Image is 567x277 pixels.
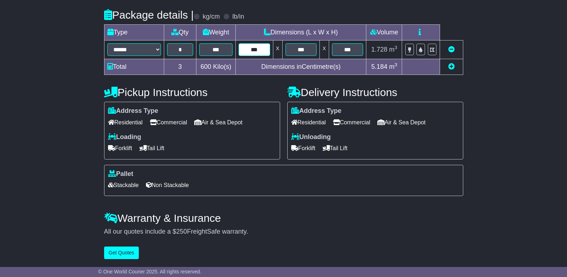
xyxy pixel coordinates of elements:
[236,25,366,40] td: Dimensions (L x W x H)
[232,13,244,21] label: lb/in
[150,117,187,128] span: Commercial
[104,228,463,236] div: All our quotes include a $ FreightSafe warranty.
[104,212,463,224] h4: Warranty & Insurance
[448,63,455,70] a: Add new item
[366,25,402,40] td: Volume
[108,117,143,128] span: Residential
[104,9,194,21] h4: Package details |
[104,247,139,259] button: Get Quotes
[108,170,133,178] label: Pallet
[202,13,220,21] label: kg/cm
[395,45,397,50] sup: 3
[395,62,397,67] sup: 3
[196,25,236,40] td: Weight
[104,59,164,75] td: Total
[319,40,329,59] td: x
[108,107,158,115] label: Address Type
[104,25,164,40] td: Type
[371,46,387,53] span: 1.728
[164,59,196,75] td: 3
[201,63,211,70] span: 600
[108,143,132,154] span: Forklift
[108,180,139,191] span: Stackable
[287,86,463,98] h4: Delivery Instructions
[448,46,455,53] a: Remove this item
[236,59,366,75] td: Dimensions in Centimetre(s)
[176,228,187,235] span: 250
[333,117,370,128] span: Commercial
[291,107,342,115] label: Address Type
[377,117,426,128] span: Air & Sea Depot
[273,40,282,59] td: x
[291,143,316,154] span: Forklift
[291,133,331,141] label: Unloading
[146,180,189,191] span: Non Stackable
[323,143,348,154] span: Tail Lift
[371,63,387,70] span: 5.184
[164,25,196,40] td: Qty
[140,143,165,154] span: Tail Lift
[389,63,397,70] span: m
[194,117,243,128] span: Air & Sea Depot
[389,46,397,53] span: m
[291,117,326,128] span: Residential
[196,59,236,75] td: Kilo(s)
[98,269,201,274] span: © One World Courier 2025. All rights reserved.
[108,133,141,141] label: Loading
[104,86,280,98] h4: Pickup Instructions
